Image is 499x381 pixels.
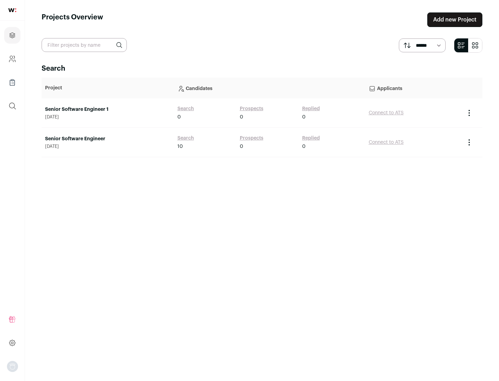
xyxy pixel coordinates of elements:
[427,12,482,27] a: Add new Project
[240,105,263,112] a: Prospects
[302,114,306,121] span: 0
[42,64,482,73] h2: Search
[465,109,473,117] button: Project Actions
[45,85,170,91] p: Project
[302,105,320,112] a: Replied
[465,138,473,147] button: Project Actions
[45,144,170,149] span: [DATE]
[177,105,194,112] a: Search
[45,135,170,142] a: Senior Software Engineer
[240,135,263,142] a: Prospects
[7,361,18,372] button: Open dropdown
[240,114,243,121] span: 0
[45,114,170,120] span: [DATE]
[4,27,20,44] a: Projects
[4,74,20,91] a: Company Lists
[302,135,320,142] a: Replied
[4,51,20,67] a: Company and ATS Settings
[177,135,194,142] a: Search
[177,114,181,121] span: 0
[42,12,103,27] h1: Projects Overview
[42,38,127,52] input: Filter projects by name
[369,81,458,95] p: Applicants
[302,143,306,150] span: 0
[177,143,183,150] span: 10
[369,110,404,115] a: Connect to ATS
[177,81,362,95] p: Candidates
[240,143,243,150] span: 0
[45,106,170,113] a: Senior Software Engineer 1
[8,8,16,12] img: wellfound-shorthand-0d5821cbd27db2630d0214b213865d53afaa358527fdda9d0ea32b1df1b89c2c.svg
[369,140,404,145] a: Connect to ATS
[7,361,18,372] img: nopic.png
